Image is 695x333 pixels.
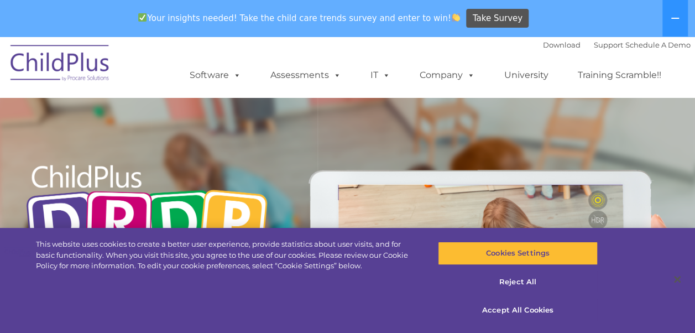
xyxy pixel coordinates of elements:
[452,13,460,22] img: 👏
[473,9,522,28] span: Take Survey
[22,150,273,303] img: Copyright - DRDP Logo Light
[543,40,691,49] font: |
[409,64,486,86] a: Company
[543,40,581,49] a: Download
[438,242,598,265] button: Cookies Settings
[359,64,401,86] a: IT
[438,299,598,322] button: Accept All Cookies
[493,64,560,86] a: University
[625,40,691,49] a: Schedule A Demo
[567,64,672,86] a: Training Scramble!!
[36,239,417,272] div: This website uses cookies to create a better user experience, provide statistics about user visit...
[438,270,598,294] button: Reject All
[179,64,252,86] a: Software
[466,9,529,28] a: Take Survey
[138,13,147,22] img: ✅
[5,37,116,92] img: ChildPlus by Procare Solutions
[594,40,623,49] a: Support
[259,64,352,86] a: Assessments
[134,7,465,29] span: Your insights needed! Take the child care trends survey and enter to win!
[665,267,689,292] button: Close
